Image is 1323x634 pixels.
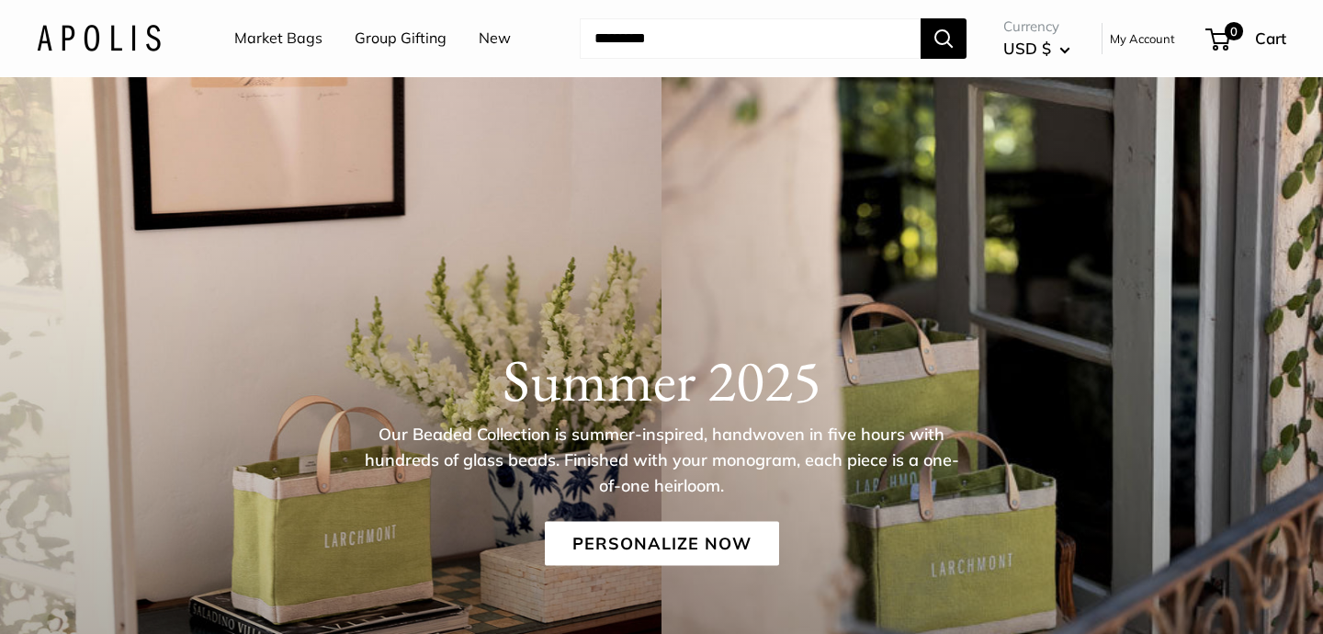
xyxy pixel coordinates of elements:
[545,521,779,565] a: Personalize Now
[580,18,921,59] input: Search...
[363,421,960,498] p: Our Beaded Collection is summer-inspired, handwoven in five hours with hundreds of glass beads. F...
[1003,39,1051,58] span: USD $
[479,25,511,52] a: New
[1207,24,1286,53] a: 0 Cart
[1225,22,1243,40] span: 0
[37,345,1286,414] h1: Summer 2025
[921,18,967,59] button: Search
[1255,28,1286,48] span: Cart
[1110,28,1175,50] a: My Account
[37,25,161,51] img: Apolis
[355,25,447,52] a: Group Gifting
[1003,14,1070,40] span: Currency
[1003,34,1070,63] button: USD $
[234,25,322,52] a: Market Bags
